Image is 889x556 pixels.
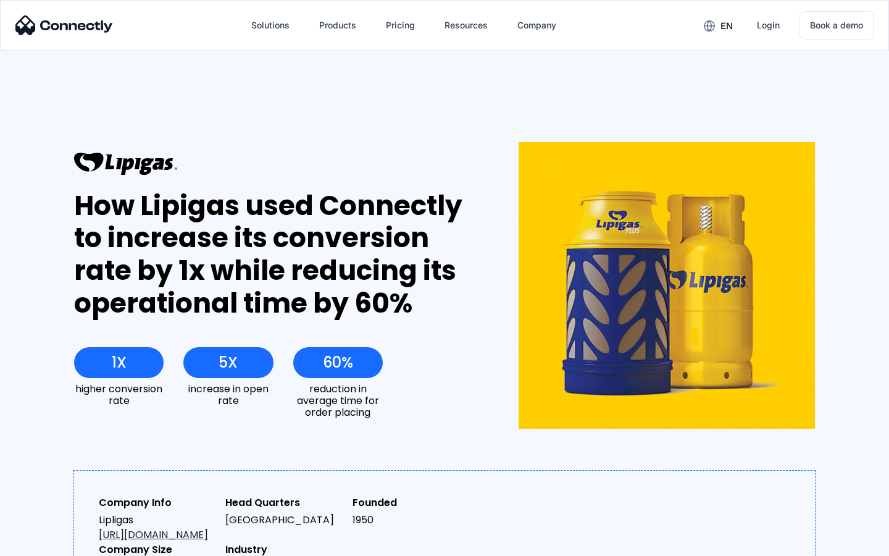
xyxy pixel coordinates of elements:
a: Pricing [376,11,425,40]
a: Book a demo [799,11,874,40]
a: Login [747,11,790,40]
div: Company [517,17,556,34]
div: How Lipigas used Connectly to increase its conversion rate by 1x while reducing its operational t... [74,190,474,320]
div: increase in open rate [183,383,273,406]
aside: Language selected: English [12,534,74,552]
div: 1X [112,354,127,371]
div: Products [319,17,356,34]
div: Head Quarters [225,495,342,510]
div: 60% [323,354,353,371]
div: [GEOGRAPHIC_DATA] [225,513,342,528]
div: Company Info [99,495,215,510]
div: Company [507,11,566,40]
div: higher conversion rate [74,383,164,406]
div: 1950 [353,513,469,528]
div: en [694,16,742,35]
div: Resources [444,17,488,34]
div: en [720,17,733,35]
ul: Language list [25,534,74,552]
div: Solutions [241,11,299,40]
div: Products [309,11,366,40]
div: Login [757,17,780,34]
div: reduction in average time for order placing [293,383,383,419]
div: Lipligas [99,513,215,542]
div: Founded [353,495,469,510]
div: Solutions [251,17,290,34]
div: Resources [435,11,498,40]
a: [URL][DOMAIN_NAME] [99,528,208,542]
img: Connectly Logo [15,15,113,35]
div: 5X [219,354,238,371]
div: Pricing [386,17,415,34]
